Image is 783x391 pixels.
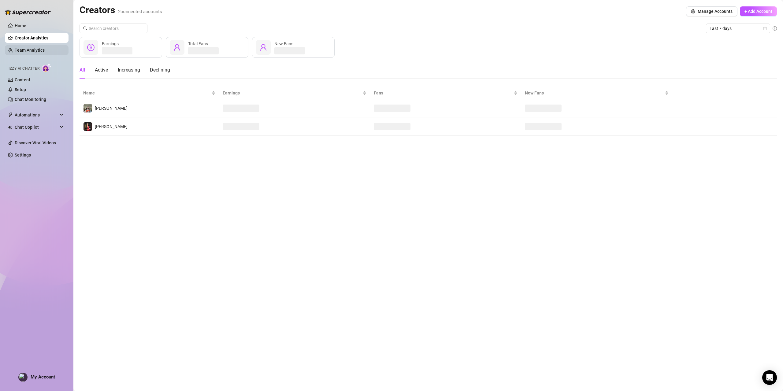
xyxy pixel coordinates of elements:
[83,104,92,113] img: kylie
[698,9,733,14] span: Manage Accounts
[83,122,92,131] img: Kylie
[118,9,162,14] span: 2 connected accounts
[150,66,170,74] div: Declining
[15,48,45,53] a: Team Analytics
[374,90,513,96] span: Fans
[15,33,64,43] a: Creator Analytics
[80,66,85,74] div: All
[740,6,777,16] button: + Add Account
[274,41,293,46] span: New Fans
[95,124,128,129] span: [PERSON_NAME]
[15,87,26,92] a: Setup
[15,97,46,102] a: Chat Monitoring
[691,9,695,13] span: setting
[773,26,777,31] span: info-circle
[15,140,56,145] a: Discover Viral Videos
[87,44,95,51] span: dollar-circle
[763,27,767,30] span: calendar
[223,90,362,96] span: Earnings
[31,374,55,380] span: My Account
[686,6,737,16] button: Manage Accounts
[80,87,219,99] th: Name
[95,66,108,74] div: Active
[15,122,58,132] span: Chat Copilot
[8,113,13,117] span: thunderbolt
[19,373,27,382] img: profilePics%2Fzs8tBE9wFLV7Irx0JDGcbWEMdQq1.png
[260,44,267,51] span: user
[525,90,664,96] span: New Fans
[15,23,26,28] a: Home
[80,4,162,16] h2: Creators
[370,87,521,99] th: Fans
[8,125,12,129] img: Chat Copilot
[102,41,119,46] span: Earnings
[83,26,87,31] span: search
[42,63,51,72] img: AI Chatter
[95,106,128,111] span: [PERSON_NAME]
[15,153,31,157] a: Settings
[89,25,139,32] input: Search creators
[521,87,672,99] th: New Fans
[744,9,772,14] span: + Add Account
[15,77,30,82] a: Content
[5,9,51,15] img: logo-BBDzfeDw.svg
[173,44,181,51] span: user
[762,370,777,385] div: Open Intercom Messenger
[188,41,208,46] span: Total Fans
[9,66,39,72] span: Izzy AI Chatter
[83,90,210,96] span: Name
[710,24,766,33] span: Last 7 days
[118,66,140,74] div: Increasing
[219,87,370,99] th: Earnings
[15,110,58,120] span: Automations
